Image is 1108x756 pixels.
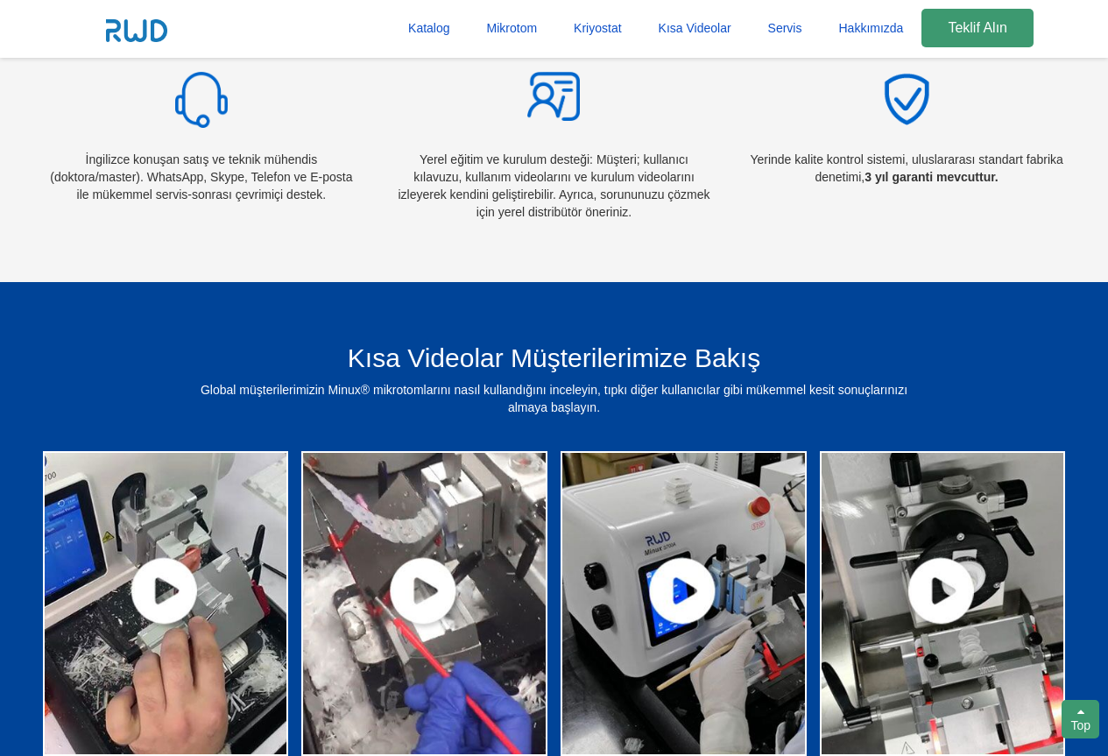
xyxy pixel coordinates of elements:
[921,9,1034,47] a: Teklif Alın
[395,151,713,221] p: Yerel eğitim ve kurulum desteği: Müşteri; kullanıcı kılavuzu, kullanım videolarını ve kurulum vid...
[1062,700,1099,738] div: Top
[865,170,999,184] b: 3 yıl garanti mevcuttur.
[180,381,928,416] p: Global müşterilerimizin Minux® mikrotomlarını nasıl kullandığını inceleyin, tıpkı diğer kullanıcı...
[748,151,1066,186] p: Yerinde kalite kontrol sistemi, uluslararası standart fabrika denetimi,
[20,343,1089,372] h2: Kısa Videolar Müşterilerimize Bakış
[43,151,361,203] p: İngilizce konuşan satış ve teknik mühendis (doktora/master). WhatsApp, Skype, Telefon ve E-posta ...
